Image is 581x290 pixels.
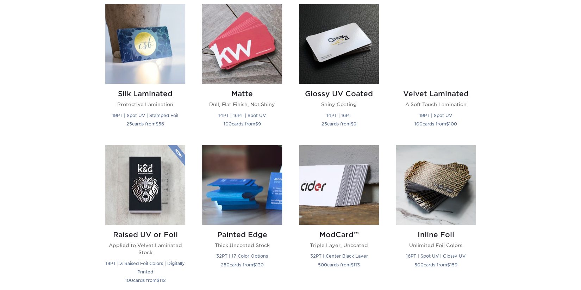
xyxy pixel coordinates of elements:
p: Triple Layer, Uncoated [299,242,379,249]
img: ModCard™ Business Cards [299,145,379,225]
small: 32PT | Center Black Layer [310,253,368,259]
a: Glossy UV Coated Business Cards Glossy UV Coated Shiny Coating 14PT | 16PT 25cards from$9 [299,4,379,136]
span: 500 [414,262,424,267]
span: $ [447,262,450,267]
p: Thick Uncoated Stock [202,242,282,249]
small: 16PT | Spot UV | Glossy UV [406,253,466,259]
span: $ [156,121,158,127]
span: 112 [160,277,166,283]
span: 25 [126,121,132,127]
span: 500 [318,262,327,267]
span: $ [157,277,160,283]
small: cards from [321,121,356,127]
small: 19PT | Spot UV | Stamped Foil [112,113,178,118]
span: $ [446,121,449,127]
img: Matte Business Cards [202,4,282,84]
span: $ [253,262,256,267]
img: New Product [168,145,185,166]
p: Unlimited Foil Colors [396,242,476,249]
span: 100 [125,277,133,283]
span: 159 [450,262,457,267]
h2: Silk Laminated [105,90,185,98]
span: 113 [354,262,360,267]
small: 32PT | 17 Color Options [216,253,268,259]
small: cards from [414,121,457,127]
h2: Raised UV or Foil [105,230,185,239]
span: 56 [158,121,164,127]
small: 19PT | Spot UV [419,113,452,118]
span: $ [351,262,354,267]
span: 100 [449,121,457,127]
small: cards from [125,277,166,283]
img: Painted Edge Business Cards [202,145,282,225]
span: 250 [221,262,230,267]
img: Glossy UV Coated Business Cards [299,4,379,84]
p: Applied to Velvet Laminated Stock [105,242,185,256]
h2: Glossy UV Coated [299,90,379,98]
small: cards from [318,262,360,267]
p: Protective Lamination [105,101,185,108]
h2: Matte [202,90,282,98]
span: $ [255,121,258,127]
img: Silk Laminated Business Cards [105,4,185,84]
p: Dull, Flat Finish, Not Shiny [202,101,282,108]
span: 100 [224,121,232,127]
a: Velvet Laminated Business Cards Velvet Laminated A Soft Touch Lamination 19PT | Spot UV 100cards ... [396,4,476,136]
img: Inline Foil Business Cards [396,145,476,225]
span: $ [351,121,354,127]
small: cards from [414,262,457,267]
a: Silk Laminated Business Cards Silk Laminated Protective Lamination 19PT | Spot UV | Stamped Foil ... [105,4,185,136]
span: 100 [414,121,423,127]
h2: ModCard™ [299,230,379,239]
h2: Painted Edge [202,230,282,239]
a: Matte Business Cards Matte Dull, Flat Finish, Not Shiny 14PT | 16PT | Spot UV 100cards from$9 [202,4,282,136]
span: 130 [256,262,264,267]
span: 9 [354,121,356,127]
span: 25 [321,121,327,127]
span: 9 [258,121,261,127]
h2: Inline Foil [396,230,476,239]
small: cards from [224,121,261,127]
h2: Velvet Laminated [396,90,476,98]
small: 14PT | 16PT | Spot UV [218,113,266,118]
small: cards from [221,262,264,267]
small: 19PT | 3 Raised Foil Colors | Digitally Printed [106,260,185,274]
img: Velvet Laminated Business Cards [396,4,476,84]
img: Raised UV or Foil Business Cards [105,145,185,225]
small: cards from [126,121,164,127]
p: A Soft Touch Lamination [396,101,476,108]
small: 14PT | 16PT [326,113,351,118]
p: Shiny Coating [299,101,379,108]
